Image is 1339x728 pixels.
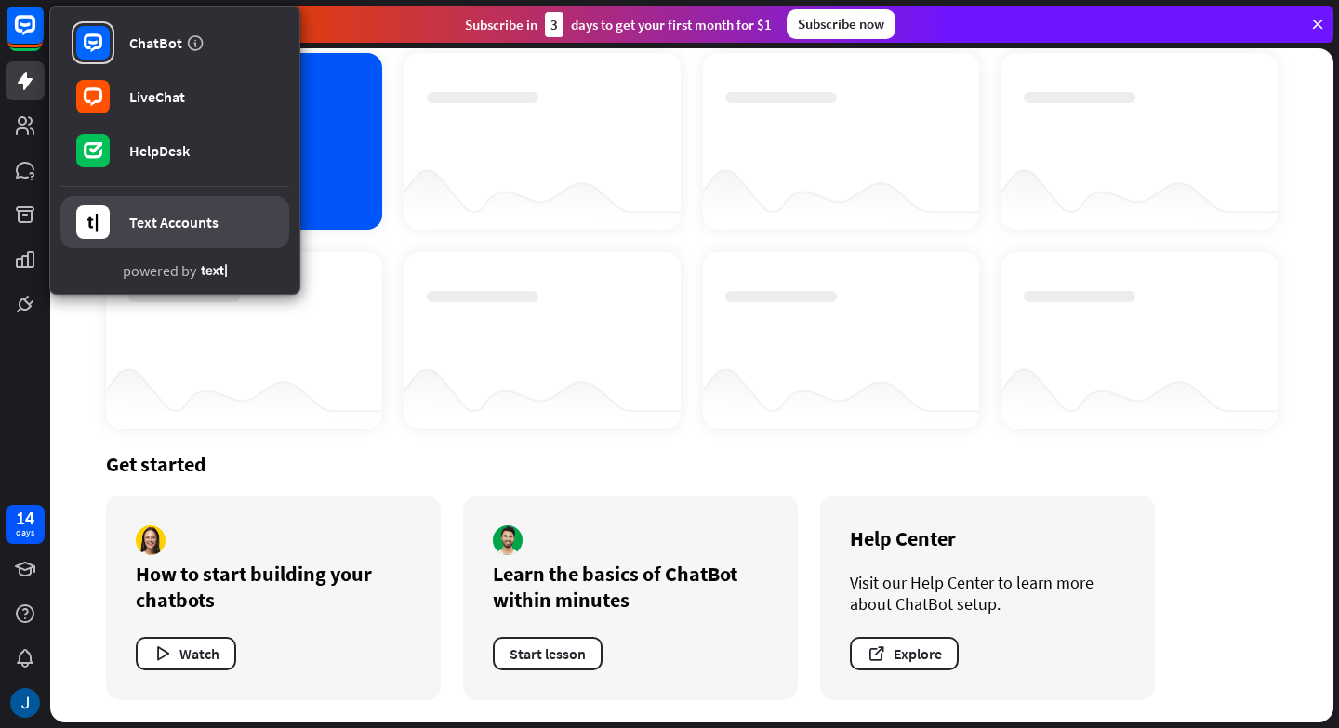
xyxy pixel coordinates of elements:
[493,561,768,613] div: Learn the basics of ChatBot within minutes
[465,12,772,37] div: Subscribe in days to get your first month for $1
[493,637,603,670] button: Start lesson
[136,525,166,555] img: author
[6,505,45,544] a: 14 days
[16,510,34,526] div: 14
[787,9,895,39] div: Subscribe now
[850,637,959,670] button: Explore
[16,526,34,539] div: days
[136,561,411,613] div: How to start building your chatbots
[850,525,1125,551] div: Help Center
[493,525,523,555] img: author
[106,451,1278,477] div: Get started
[545,12,563,37] div: 3
[136,637,236,670] button: Watch
[15,7,71,63] button: Open LiveChat chat widget
[850,572,1125,615] div: Visit our Help Center to learn more about ChatBot setup.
